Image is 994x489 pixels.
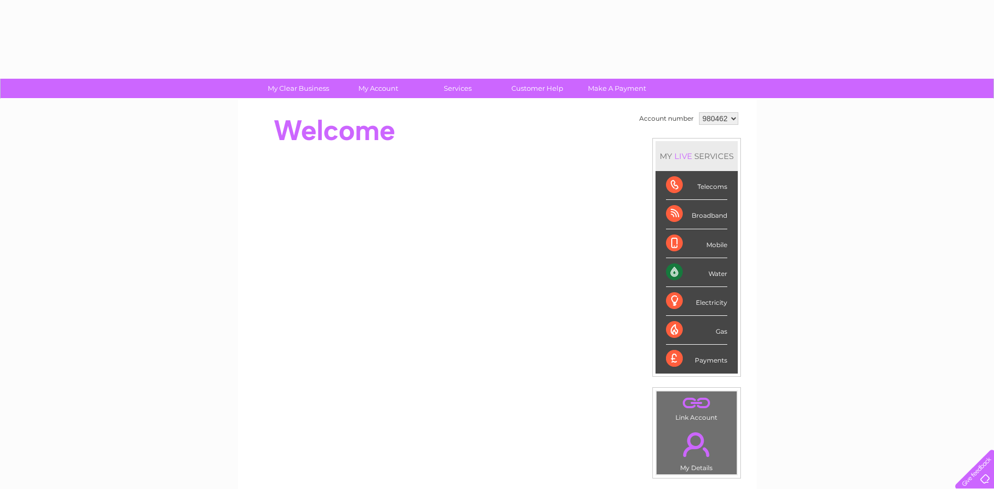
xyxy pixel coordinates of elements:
[255,79,342,98] a: My Clear Business
[666,258,727,287] div: Water
[666,345,727,373] div: Payments
[656,141,738,171] div: MY SERVICES
[666,229,727,258] div: Mobile
[666,316,727,345] div: Gas
[574,79,660,98] a: Make A Payment
[659,426,734,463] a: .
[656,423,737,475] td: My Details
[656,391,737,424] td: Link Account
[659,394,734,412] a: .
[666,171,727,200] div: Telecoms
[672,151,694,161] div: LIVE
[335,79,421,98] a: My Account
[666,200,727,229] div: Broadband
[414,79,501,98] a: Services
[494,79,581,98] a: Customer Help
[637,110,696,127] td: Account number
[666,287,727,316] div: Electricity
